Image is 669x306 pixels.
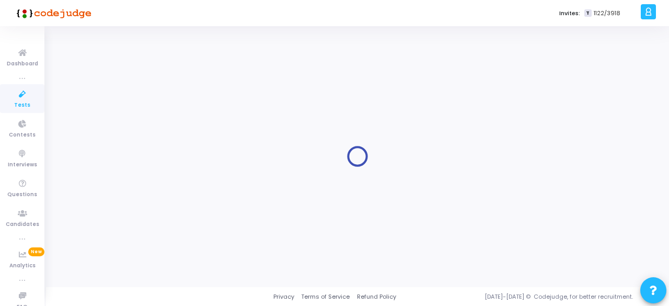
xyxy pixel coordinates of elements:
[559,9,580,18] label: Invites:
[9,262,36,270] span: Analytics
[6,220,39,229] span: Candidates
[273,292,294,301] a: Privacy
[9,131,36,140] span: Contests
[8,161,37,169] span: Interviews
[396,292,656,301] div: [DATE]-[DATE] © Codejudge, for better recruitment.
[301,292,350,301] a: Terms of Service
[28,247,44,256] span: New
[7,190,37,199] span: Questions
[13,3,91,24] img: logo
[584,9,591,17] span: T
[594,9,620,18] span: 1122/3918
[7,60,38,69] span: Dashboard
[357,292,396,301] a: Refund Policy
[14,101,30,110] span: Tests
